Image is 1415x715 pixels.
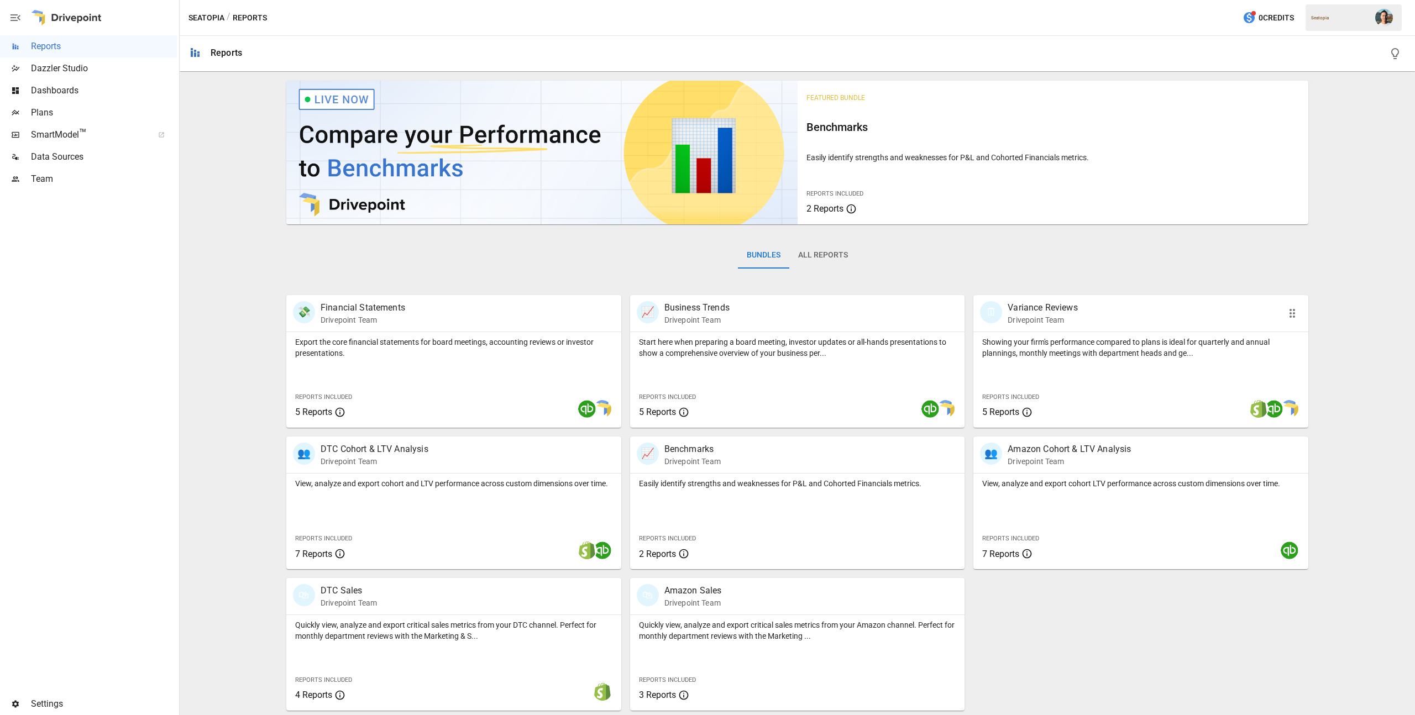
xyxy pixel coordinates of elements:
[639,393,696,401] span: Reports Included
[31,62,177,75] span: Dazzler Studio
[639,690,676,700] span: 3 Reports
[321,597,377,608] p: Drivepoint Team
[321,301,405,314] p: Financial Statements
[321,443,428,456] p: DTC Cohort & LTV Analysis
[789,242,857,269] button: All Reports
[664,584,722,597] p: Amazon Sales
[594,400,611,418] img: smart model
[211,48,242,58] div: Reports
[1281,400,1298,418] img: smart model
[227,11,230,25] div: /
[806,190,863,197] span: Reports Included
[664,597,722,608] p: Drivepoint Team
[639,535,696,542] span: Reports Included
[1265,400,1283,418] img: quickbooks
[293,301,315,323] div: 💸
[295,337,612,359] p: Export the core financial statements for board meetings, accounting reviews or investor presentat...
[1281,541,1298,559] img: quickbooks
[1238,8,1298,28] button: 0Credits
[982,535,1039,542] span: Reports Included
[1008,301,1077,314] p: Variance Reviews
[295,478,612,489] p: View, analyze and export cohort and LTV performance across custom dimensions over time.
[806,118,1300,136] h6: Benchmarks
[982,549,1019,559] span: 7 Reports
[921,400,939,418] img: quickbooks
[806,94,865,102] span: Featured Bundle
[937,400,955,418] img: smart model
[1250,400,1267,418] img: shopify
[639,676,696,684] span: Reports Included
[1008,443,1131,456] p: Amazon Cohort & LTV Analysis
[806,152,1300,163] p: Easily identify strengths and weaknesses for P&L and Cohorted Financials metrics.
[31,84,177,97] span: Dashboards
[637,584,659,606] div: 🛍
[295,393,352,401] span: Reports Included
[79,127,87,140] span: ™
[321,314,405,325] p: Drivepoint Team
[594,541,611,559] img: quickbooks
[982,407,1019,417] span: 5 Reports
[637,301,659,323] div: 📈
[664,301,730,314] p: Business Trends
[980,301,1002,323] div: 🗓
[639,407,676,417] span: 5 Reports
[664,314,730,325] p: Drivepoint Team
[293,584,315,606] div: 🛍
[664,443,721,456] p: Benchmarks
[1008,314,1077,325] p: Drivepoint Team
[980,443,1002,465] div: 👥
[639,478,956,489] p: Easily identify strengths and weaknesses for P&L and Cohorted Financials metrics.
[594,683,611,701] img: shopify
[639,337,956,359] p: Start here when preparing a board meeting, investor updates or all-hands presentations to show a ...
[31,128,146,141] span: SmartModel
[639,549,676,559] span: 2 Reports
[578,541,596,559] img: shopify
[1311,15,1369,20] div: Seatopia
[321,456,428,467] p: Drivepoint Team
[664,456,721,467] p: Drivepoint Team
[31,106,177,119] span: Plans
[31,172,177,186] span: Team
[982,337,1299,359] p: Showing your firm's performance compared to plans is ideal for quarterly and annual plannings, mo...
[982,478,1299,489] p: View, analyze and export cohort LTV performance across custom dimensions over time.
[637,443,659,465] div: 📈
[295,535,352,542] span: Reports Included
[295,690,332,700] span: 4 Reports
[31,697,177,711] span: Settings
[321,584,377,597] p: DTC Sales
[295,619,612,642] p: Quickly view, analyze and export critical sales metrics from your DTC channel. Perfect for monthl...
[639,619,956,642] p: Quickly view, analyze and export critical sales metrics from your Amazon channel. Perfect for mon...
[738,242,789,269] button: Bundles
[295,549,332,559] span: 7 Reports
[982,393,1039,401] span: Reports Included
[286,81,798,224] img: video thumbnail
[188,11,224,25] button: Seatopia
[1259,11,1294,25] span: 0 Credits
[31,150,177,164] span: Data Sources
[806,203,843,214] span: 2 Reports
[293,443,315,465] div: 👥
[578,400,596,418] img: quickbooks
[31,40,177,53] span: Reports
[1008,456,1131,467] p: Drivepoint Team
[295,676,352,684] span: Reports Included
[295,407,332,417] span: 5 Reports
